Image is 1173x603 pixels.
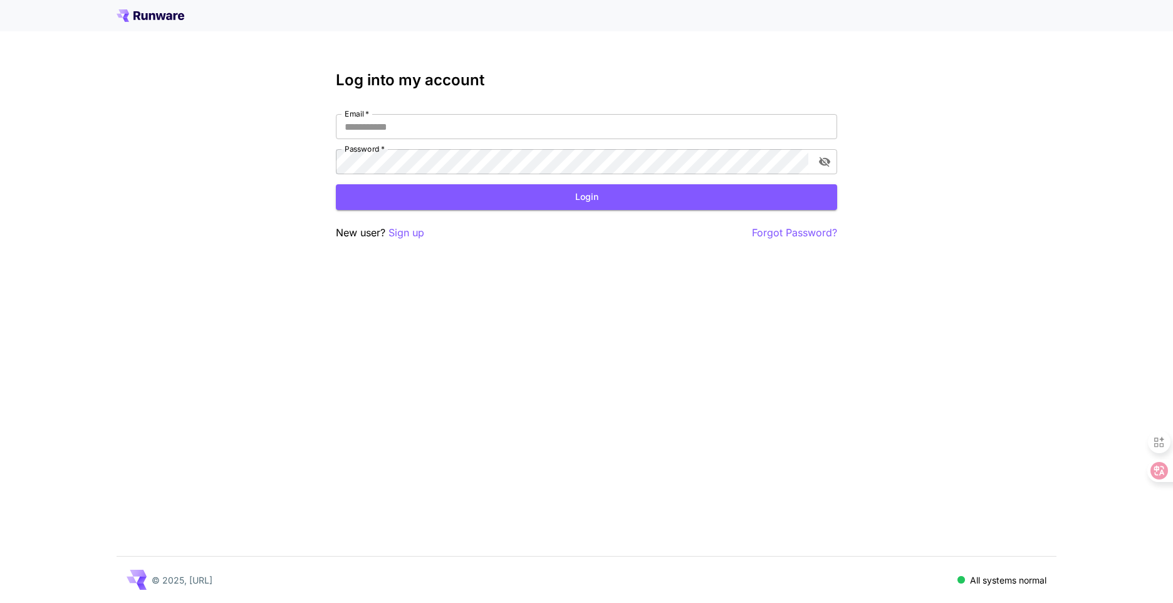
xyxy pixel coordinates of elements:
button: Login [336,184,837,210]
label: Password [345,144,385,154]
p: © 2025, [URL] [152,574,212,587]
button: Sign up [388,225,424,241]
button: Forgot Password? [752,225,837,241]
h3: Log into my account [336,71,837,89]
button: toggle password visibility [813,150,836,173]
label: Email [345,108,369,119]
p: New user? [336,225,424,241]
p: All systems normal [970,574,1046,587]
